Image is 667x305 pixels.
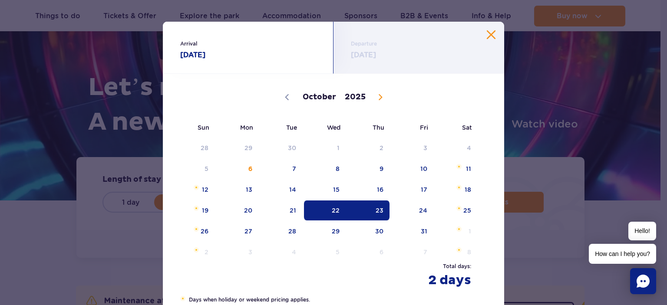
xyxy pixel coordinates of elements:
span: How can I help you? [589,244,656,264]
span: October 3, 2025 [390,138,434,158]
span: Sun [172,118,215,138]
span: October 10, 2025 [390,159,434,179]
span: October 15, 2025 [303,180,347,200]
span: October 6, 2025 [215,159,259,179]
span: November 1, 2025 [434,221,478,241]
span: Hello! [628,222,656,240]
span: November 6, 2025 [347,242,390,262]
span: October 31, 2025 [390,221,434,241]
span: Arrival [180,39,316,48]
span: October 7, 2025 [259,159,303,179]
span: October 12, 2025 [172,180,215,200]
span: October 28, 2025 [259,221,303,241]
span: October 24, 2025 [390,200,434,220]
span: November 4, 2025 [259,242,303,262]
span: Thu [347,118,390,138]
span: November 7, 2025 [390,242,434,262]
span: Mon [215,118,259,138]
span: October 17, 2025 [390,180,434,200]
span: October 18, 2025 [434,180,478,200]
span: October 22, 2025 [303,200,347,220]
span: October 11, 2025 [434,159,478,179]
span: September 30, 2025 [259,138,303,158]
span: October 14, 2025 [259,180,303,200]
span: October 26, 2025 [172,221,215,241]
div: Chat [630,268,656,294]
span: Sat [434,118,478,138]
span: Fri [390,118,434,138]
span: October 25, 2025 [434,200,478,220]
strong: [DATE] [180,50,316,60]
span: October 27, 2025 [215,221,259,241]
span: October 4, 2025 [434,138,478,158]
span: October 1, 2025 [303,138,347,158]
span: November 5, 2025 [303,242,347,262]
span: October 9, 2025 [347,159,390,179]
span: October 2, 2025 [347,138,390,158]
button: Close calendar [487,30,495,39]
strong: [DATE] [351,50,487,60]
span: Departure [351,39,487,48]
span: October 16, 2025 [347,180,390,200]
span: Tue [259,118,303,138]
span: November 8, 2025 [434,242,478,262]
span: October 20, 2025 [215,200,259,220]
span: November 3, 2025 [215,242,259,262]
span: October 5, 2025 [172,159,215,179]
span: November 2, 2025 [172,242,215,262]
li: Days when holiday or weekend pricing applies. [180,296,487,304]
span: September 29, 2025 [215,138,259,158]
strong: 2 days [395,272,471,288]
span: October 13, 2025 [215,180,259,200]
span: September 28, 2025 [172,138,215,158]
span: Total days : [395,262,471,271]
span: October 8, 2025 [303,159,347,179]
span: October 29, 2025 [303,221,347,241]
span: October 21, 2025 [259,200,303,220]
span: October 19, 2025 [172,200,215,220]
span: Wed [303,118,347,138]
span: October 30, 2025 [347,221,390,241]
span: October 23, 2025 [347,200,390,220]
